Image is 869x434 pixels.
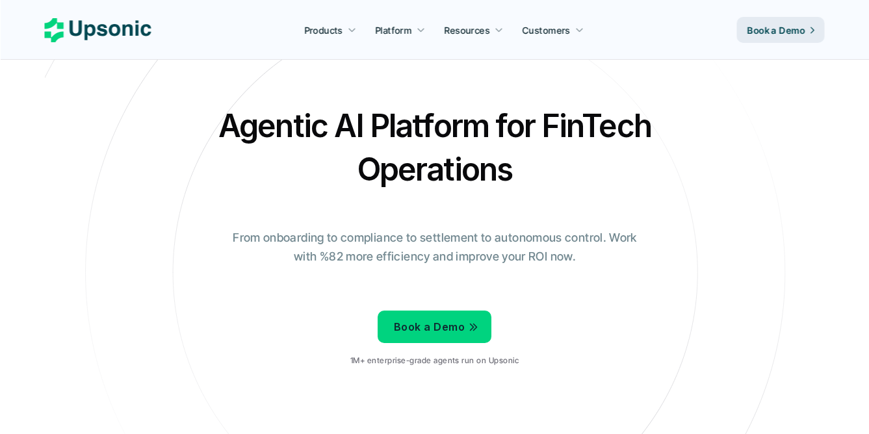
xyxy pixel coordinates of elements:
a: Book a Demo [737,17,825,43]
p: Book a Demo [747,23,805,37]
p: From onboarding to compliance to settlement to autonomous control. Work with %82 more efficiency ... [224,229,646,266]
p: 1M+ enterprise-grade agents run on Upsonic [350,356,519,365]
p: Platform [375,23,411,37]
p: Resources [445,23,490,37]
p: Customers [523,23,571,37]
a: Products [296,18,364,42]
p: Products [304,23,343,37]
p: Book a Demo [394,318,465,337]
h2: Agentic AI Platform for FinTech Operations [207,104,662,191]
a: Book a Demo [378,311,491,343]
